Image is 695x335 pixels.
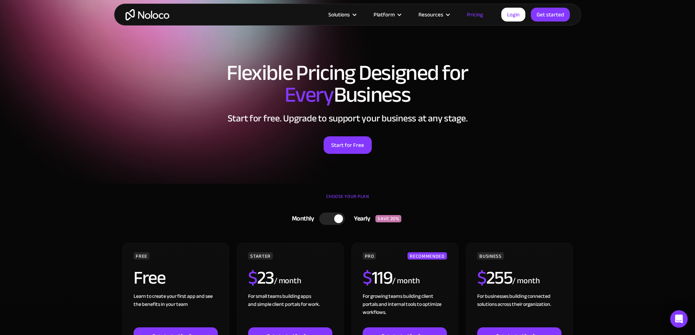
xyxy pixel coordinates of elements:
div: CHOOSE YOUR PLAN [121,191,574,209]
span: $ [363,261,372,295]
a: Pricing [458,10,492,19]
div: Learn to create your first app and see the benefits in your team ‍ [134,292,217,327]
a: Start for Free [324,136,372,154]
div: Resources [418,10,443,19]
div: Solutions [319,10,364,19]
div: Yearly [345,213,375,224]
div: / month [392,275,420,287]
h2: Free [134,269,165,287]
span: $ [477,261,486,295]
div: Monthly [283,213,320,224]
a: home [126,9,169,20]
div: Open Intercom Messenger [670,310,688,328]
div: Platform [374,10,395,19]
div: STARTER [248,252,273,260]
h2: 23 [248,269,274,287]
div: FREE [134,252,150,260]
a: Get started [531,8,570,22]
div: For growing teams building client portals and internal tools to optimize workflows. [363,292,447,327]
div: BUSINESS [477,252,503,260]
div: Solutions [328,10,350,19]
h2: 119 [363,269,392,287]
div: Resources [409,10,458,19]
div: / month [512,275,540,287]
div: / month [274,275,301,287]
h2: 255 [477,269,512,287]
span: $ [248,261,257,295]
div: For small teams building apps and simple client portals for work. ‍ [248,292,332,327]
div: RECOMMENDED [408,252,447,260]
div: For businesses building connected solutions across their organization. ‍ [477,292,561,327]
h2: Start for free. Upgrade to support your business at any stage. [121,113,574,124]
h1: Flexible Pricing Designed for Business [121,62,574,106]
div: Platform [364,10,409,19]
span: Every [285,74,334,115]
div: PRO [363,252,376,260]
a: Login [501,8,525,22]
div: SAVE 20% [375,215,401,222]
